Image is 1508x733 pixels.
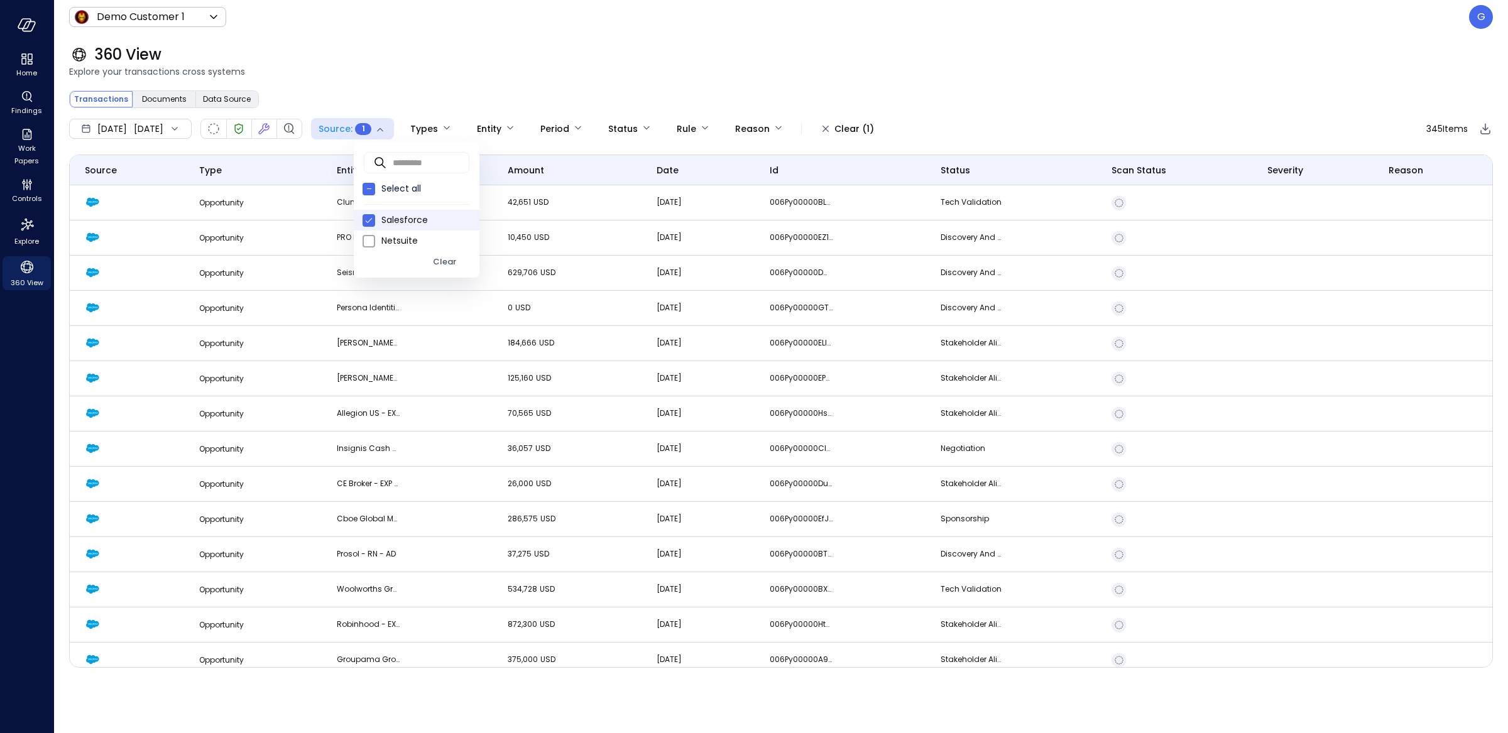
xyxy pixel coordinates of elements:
[433,255,456,269] div: Clear
[419,251,469,273] button: Clear
[381,234,469,247] span: Netsuite
[381,214,469,227] span: Salesforce
[381,182,469,195] span: Select all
